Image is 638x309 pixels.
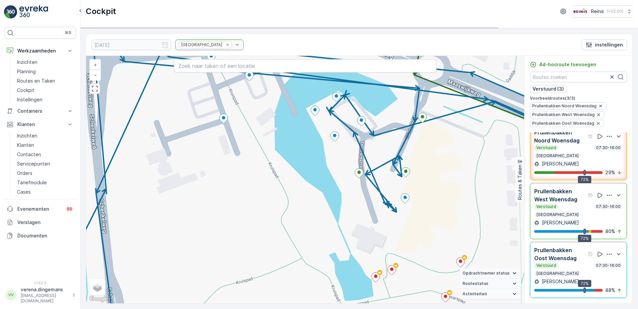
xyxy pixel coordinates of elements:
p: ( +02:00 ) [607,9,623,14]
a: Documenten [4,229,76,242]
button: Klanten [4,118,76,131]
p: Routes en Taken [17,78,55,84]
a: Klanten [14,140,76,150]
p: [PERSON_NAME] [541,161,579,167]
div: help tooltippictogram [588,193,593,198]
a: Inzichten [14,58,76,67]
a: Planning [14,67,76,76]
div: 72% [578,176,591,183]
p: Verstuurd [536,263,557,268]
p: Verstuurd (3) [533,86,564,92]
p: [GEOGRAPHIC_DATA] [536,153,579,159]
p: Reinis [591,8,604,15]
button: Verstuurd (3) [530,85,567,93]
a: Dit gebied openen in Google Maps (er wordt een nieuw venster geopend) [88,295,110,303]
p: 29 % [605,169,615,176]
img: logo_light-DOdMpM7g.png [19,5,48,19]
button: instellingen [582,39,627,50]
div: help tooltippictogram [588,134,593,139]
a: Tariefmodule [14,178,76,187]
p: [GEOGRAPHIC_DATA] [536,271,579,276]
p: Klanten [17,142,34,148]
img: logo [4,5,17,19]
p: Verstuurd [536,204,557,209]
p: 07:30-16:00 [595,145,621,150]
a: Layers [90,280,105,295]
p: Containers [17,108,63,114]
p: Werkzaamheden [17,47,63,54]
p: Planning [17,68,36,75]
p: ⌘B [65,30,71,35]
p: Instellingen [17,96,42,103]
p: Verslagen [17,219,73,226]
a: Cockpit [14,86,76,95]
span: v 1.52.3 [4,281,76,285]
span: Prullenbakken Oost Woensdag [532,121,594,126]
span: Activiteiten [462,291,487,297]
input: Zoek naar taken of een locatie [174,59,437,73]
p: Inzichten [17,132,37,139]
a: Routes en Taken [14,76,76,86]
p: Prullenbakken Oost Woensdag [534,246,587,262]
p: Prullenbakken Noord Woensdag [534,128,587,144]
span: Opdrachtnemer status [462,271,510,276]
span: Routestatus [462,281,488,286]
a: Instellingen [14,95,76,104]
button: VVverena.dingemans[EMAIL_ADDRESS][DOMAIN_NAME] [4,286,76,304]
div: help tooltippictogram [588,251,593,257]
p: verena.dingemans [21,286,69,293]
p: Inzichten [17,59,37,66]
span: − [94,72,97,78]
a: Servicepunten [14,159,76,169]
span: Prullenbakken Noord Woensdag [532,103,597,109]
p: Orders [17,170,32,177]
p: Tariefmodule [17,179,47,186]
input: Routes zoeken [530,72,627,82]
p: [GEOGRAPHIC_DATA] [536,212,579,217]
a: Inzichten [14,131,76,140]
p: [PERSON_NAME] [541,278,579,285]
p: 07:30-16:00 [595,263,621,268]
a: Ad-hocroute toevoegen [530,61,596,68]
p: Documenten [17,232,73,239]
p: Voorbeeldroutes ( 3 / 3 ) [530,96,627,101]
div: 72% [578,235,591,242]
p: instellingen [595,41,623,48]
p: 99 [67,206,72,212]
p: Routes & Taken [517,165,523,200]
a: Verslagen [4,216,76,229]
p: [EMAIL_ADDRESS][DOMAIN_NAME] [21,293,69,304]
p: Ad-hocroute toevoegen [539,61,596,68]
button: Containers [4,104,76,118]
a: Cases [14,187,76,197]
p: Klanten [17,121,63,128]
summary: Activiteiten [460,289,521,299]
p: 80 % [605,228,615,235]
span: Prullenbakken West Woensdag [532,112,595,117]
p: Servicepunten [17,161,50,167]
a: Contacten [14,150,76,159]
p: Prullenbakken West Woensdag [534,187,587,203]
a: Orders [14,169,76,178]
button: Werkzaamheden [4,44,76,58]
p: Cockpit [17,87,34,94]
input: dd/mm/yyyy [91,39,171,50]
a: Evenementen99 [4,202,76,216]
button: Reinis(+02:00) [573,5,633,17]
p: Cockpit [86,6,116,17]
p: Evenementen [17,206,61,212]
div: VV [6,290,16,300]
p: Cases [17,189,31,195]
summary: Routestatus [460,279,521,289]
summary: Opdrachtnemer status [460,268,521,279]
p: 07:30-16:00 [595,204,621,209]
a: In zoomen [90,60,100,70]
p: Contacten [17,151,41,158]
a: Uitzoomen [90,70,100,80]
img: Google [88,295,110,303]
span: + [94,62,97,68]
p: Verstuurd [536,145,557,150]
div: 72% [578,280,591,287]
img: Reinis-Logo-Vrijstaand_Tekengebied-1-copy2_aBO4n7j.png [573,8,588,15]
p: [PERSON_NAME] [541,219,579,226]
